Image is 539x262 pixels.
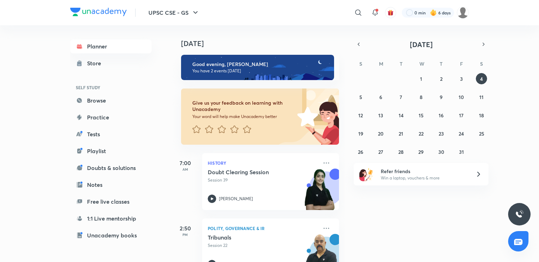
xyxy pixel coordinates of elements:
p: PM [171,232,199,237]
abbr: October 18, 2025 [479,112,484,119]
button: October 17, 2025 [456,110,467,121]
abbr: October 31, 2025 [459,149,464,155]
button: October 9, 2025 [435,91,447,103]
abbr: Thursday [440,60,442,67]
h6: Give us your feedback on learning with Unacademy [192,100,295,112]
abbr: October 28, 2025 [398,149,404,155]
button: October 28, 2025 [395,146,407,157]
button: October 12, 2025 [355,110,366,121]
abbr: Tuesday [400,60,402,67]
a: Company Logo [70,8,127,18]
button: October 6, 2025 [375,91,386,103]
abbr: October 10, 2025 [459,94,464,100]
button: October 7, 2025 [395,91,407,103]
img: evening [181,55,334,80]
button: October 11, 2025 [476,91,487,103]
p: Your word will help make Unacademy better [192,114,295,119]
abbr: October 26, 2025 [358,149,363,155]
img: Harshal Vilhekar [457,7,469,19]
abbr: October 17, 2025 [459,112,464,119]
abbr: October 8, 2025 [420,94,422,100]
abbr: October 6, 2025 [379,94,382,100]
div: Store [87,59,105,67]
img: ttu [515,210,524,218]
a: Tests [70,127,152,141]
button: UPSC CSE - GS [144,6,204,20]
img: avatar [387,9,394,16]
button: October 5, 2025 [355,91,366,103]
button: [DATE] [364,39,479,49]
button: October 30, 2025 [435,146,447,157]
abbr: October 12, 2025 [358,112,363,119]
abbr: Monday [379,60,383,67]
abbr: October 7, 2025 [400,94,402,100]
p: Session 22 [208,242,318,249]
abbr: Sunday [359,60,362,67]
h5: 7:00 [171,159,199,167]
abbr: October 5, 2025 [359,94,362,100]
button: October 18, 2025 [476,110,487,121]
button: October 14, 2025 [395,110,407,121]
a: 1:1 Live mentorship [70,211,152,225]
a: Unacademy books [70,228,152,242]
abbr: October 9, 2025 [440,94,442,100]
button: October 3, 2025 [456,73,467,84]
abbr: October 23, 2025 [439,130,444,137]
abbr: October 2, 2025 [440,76,442,82]
button: October 21, 2025 [395,128,407,139]
abbr: October 25, 2025 [479,130,484,137]
p: History [208,159,318,167]
button: October 15, 2025 [415,110,427,121]
abbr: October 20, 2025 [378,130,384,137]
p: Polity, Governance & IR [208,224,318,232]
button: October 29, 2025 [415,146,427,157]
button: October 8, 2025 [415,91,427,103]
abbr: October 24, 2025 [459,130,464,137]
abbr: October 14, 2025 [399,112,404,119]
h6: Good evening, [PERSON_NAME] [192,61,328,67]
abbr: October 27, 2025 [378,149,383,155]
button: October 23, 2025 [435,128,447,139]
abbr: October 15, 2025 [419,112,424,119]
button: October 19, 2025 [355,128,366,139]
button: October 31, 2025 [456,146,467,157]
a: Notes [70,178,152,192]
a: Store [70,56,152,70]
span: [DATE] [410,40,433,49]
p: Win a laptop, vouchers & more [381,175,467,181]
h5: Tribunals [208,234,295,241]
button: October 25, 2025 [476,128,487,139]
h5: 2:50 [171,224,199,232]
button: October 4, 2025 [476,73,487,84]
button: October 22, 2025 [415,128,427,139]
p: [PERSON_NAME] [219,196,253,202]
p: Session 39 [208,177,318,183]
button: October 16, 2025 [435,110,447,121]
abbr: October 13, 2025 [378,112,383,119]
button: October 27, 2025 [375,146,386,157]
button: October 10, 2025 [456,91,467,103]
abbr: October 16, 2025 [439,112,444,119]
img: feedback_image [273,89,339,145]
abbr: October 11, 2025 [479,94,484,100]
a: Practice [70,110,152,124]
button: October 2, 2025 [435,73,447,84]
abbr: Saturday [480,60,483,67]
a: Free live classes [70,195,152,209]
button: October 13, 2025 [375,110,386,121]
abbr: October 3, 2025 [460,76,463,82]
p: AM [171,167,199,171]
h5: Doubt Clearing Session [208,169,295,176]
abbr: October 4, 2025 [480,76,483,82]
a: Browse [70,93,152,107]
abbr: October 21, 2025 [399,130,403,137]
abbr: October 29, 2025 [418,149,424,155]
img: streak [430,9,437,16]
button: October 24, 2025 [456,128,467,139]
button: October 1, 2025 [415,73,427,84]
button: avatar [385,7,396,18]
button: October 26, 2025 [355,146,366,157]
a: Planner [70,39,152,53]
h4: [DATE] [181,39,346,48]
abbr: October 30, 2025 [438,149,444,155]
